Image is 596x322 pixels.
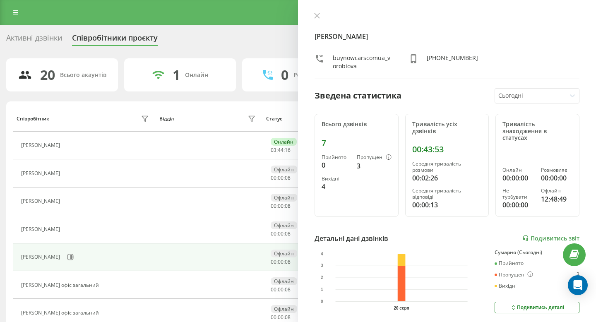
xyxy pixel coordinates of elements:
div: : : [271,287,291,293]
div: 00:00:13 [412,200,482,210]
span: 00 [271,286,276,293]
div: 7 [322,138,392,148]
div: Сумарно (Сьогодні) [495,250,579,255]
div: [PHONE_NUMBER] [427,54,478,70]
div: [PERSON_NAME] [21,171,62,176]
h4: [PERSON_NAME] [315,31,579,41]
span: 00 [271,258,276,265]
div: Онлайн [502,167,534,173]
div: Офлайн [271,221,297,229]
div: Середня тривалість розмови [412,161,482,173]
div: 0 [322,160,350,170]
div: Активні дзвінки [6,34,62,46]
div: Вихідні [495,283,517,289]
div: Онлайн [271,138,297,146]
span: 00 [271,230,276,237]
span: 08 [285,202,291,209]
div: : : [271,147,291,153]
span: 08 [285,258,291,265]
div: 00:00:00 [541,173,572,183]
div: 20 [40,67,55,83]
div: Всього акаунтів [60,72,106,79]
div: 12:48:49 [541,194,572,204]
div: Тривалість усіх дзвінків [412,121,482,135]
div: Офлайн [541,188,572,194]
span: 00 [271,174,276,181]
div: Офлайн [271,250,297,257]
div: : : [271,315,291,320]
div: 0 [281,67,288,83]
div: Пропущені [495,272,533,278]
div: Онлайн [185,72,208,79]
span: 00 [278,258,284,265]
button: Подивитись деталі [495,302,579,313]
div: 00:00:00 [502,173,534,183]
div: 1 [173,67,180,83]
div: Пропущені [357,154,392,161]
span: 00 [278,314,284,321]
div: 4 [322,182,350,192]
div: Розмовляють [293,72,334,79]
div: Офлайн [271,305,297,313]
text: 20 серп [394,306,409,310]
div: : : [271,259,291,265]
div: : : [271,175,291,181]
div: [PERSON_NAME] [21,226,62,232]
div: 00:00:00 [502,200,534,210]
span: 08 [285,174,291,181]
text: 3 [321,263,323,268]
div: Офлайн [271,166,297,173]
text: 1 [321,287,323,292]
div: Не турбувати [502,188,534,200]
div: Прийнято [495,260,524,266]
span: 44 [278,147,284,154]
span: 08 [285,286,291,293]
span: 00 [271,202,276,209]
div: : : [271,231,291,237]
div: Офлайн [271,194,297,202]
div: : : [271,203,291,209]
div: Всього дзвінків [322,121,392,128]
span: 03 [271,147,276,154]
div: Офлайн [271,277,297,285]
span: 08 [285,230,291,237]
span: 00 [278,174,284,181]
span: 00 [278,230,284,237]
div: [PERSON_NAME] офіс загальний [21,282,101,288]
div: Вихідні [322,176,350,182]
span: 08 [285,314,291,321]
div: Подивитись деталі [510,304,564,311]
div: 00:02:26 [412,173,482,183]
div: Співробітник [17,116,49,122]
div: [PERSON_NAME] [21,198,62,204]
span: 00 [278,286,284,293]
div: Прийнято [322,154,350,160]
div: Співробітники проєкту [72,34,158,46]
div: Зведена статистика [315,89,401,102]
div: Середня тривалість відповіді [412,188,482,200]
div: Статус [266,116,282,122]
div: [PERSON_NAME] [21,142,62,148]
a: Подивитись звіт [522,235,579,242]
div: 00:43:53 [412,144,482,154]
span: 00 [278,202,284,209]
div: Детальні дані дзвінків [315,233,388,243]
div: Розмовляє [541,167,572,173]
text: 2 [321,275,323,280]
div: 3 [357,161,392,171]
div: buynowcarscomua_vorobiova [333,54,392,70]
span: 00 [271,314,276,321]
span: 16 [285,147,291,154]
div: [PERSON_NAME] [21,254,62,260]
div: Відділ [159,116,174,122]
div: Open Intercom Messenger [568,275,588,295]
div: 0 [577,260,579,266]
div: [PERSON_NAME] офіс загальний [21,310,101,316]
text: 0 [321,299,323,304]
div: 3 [577,272,579,278]
div: Тривалість знаходження в статусах [502,121,572,142]
text: 4 [321,252,323,256]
